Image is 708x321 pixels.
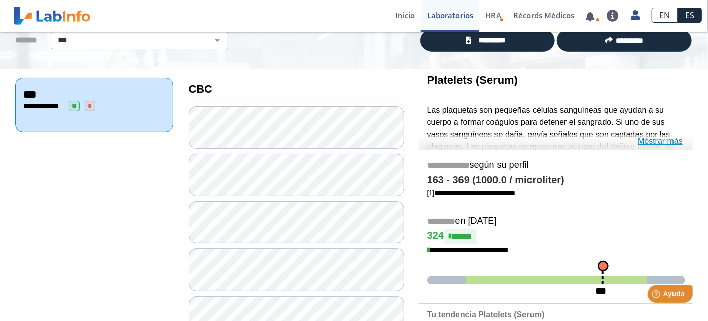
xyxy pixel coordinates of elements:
[427,216,685,228] h5: en [DATE]
[427,104,685,238] p: Las plaquetas son pequeñas células sanguíneas que ayudan a su cuerpo a formar coágulos para deten...
[485,10,501,20] span: HRA
[427,229,685,244] h4: 324
[427,310,545,319] b: Tu tendencia Platelets (Serum)
[189,83,213,95] b: CBC
[427,159,685,171] h5: según su perfil
[427,174,685,186] h4: 163 - 369 (1000.0 / microliter)
[638,135,683,147] a: Mostrar más
[618,281,697,310] iframe: Help widget launcher
[427,74,518,86] b: Platelets (Serum)
[652,8,678,23] a: EN
[427,189,515,197] a: [1]
[678,8,702,23] a: ES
